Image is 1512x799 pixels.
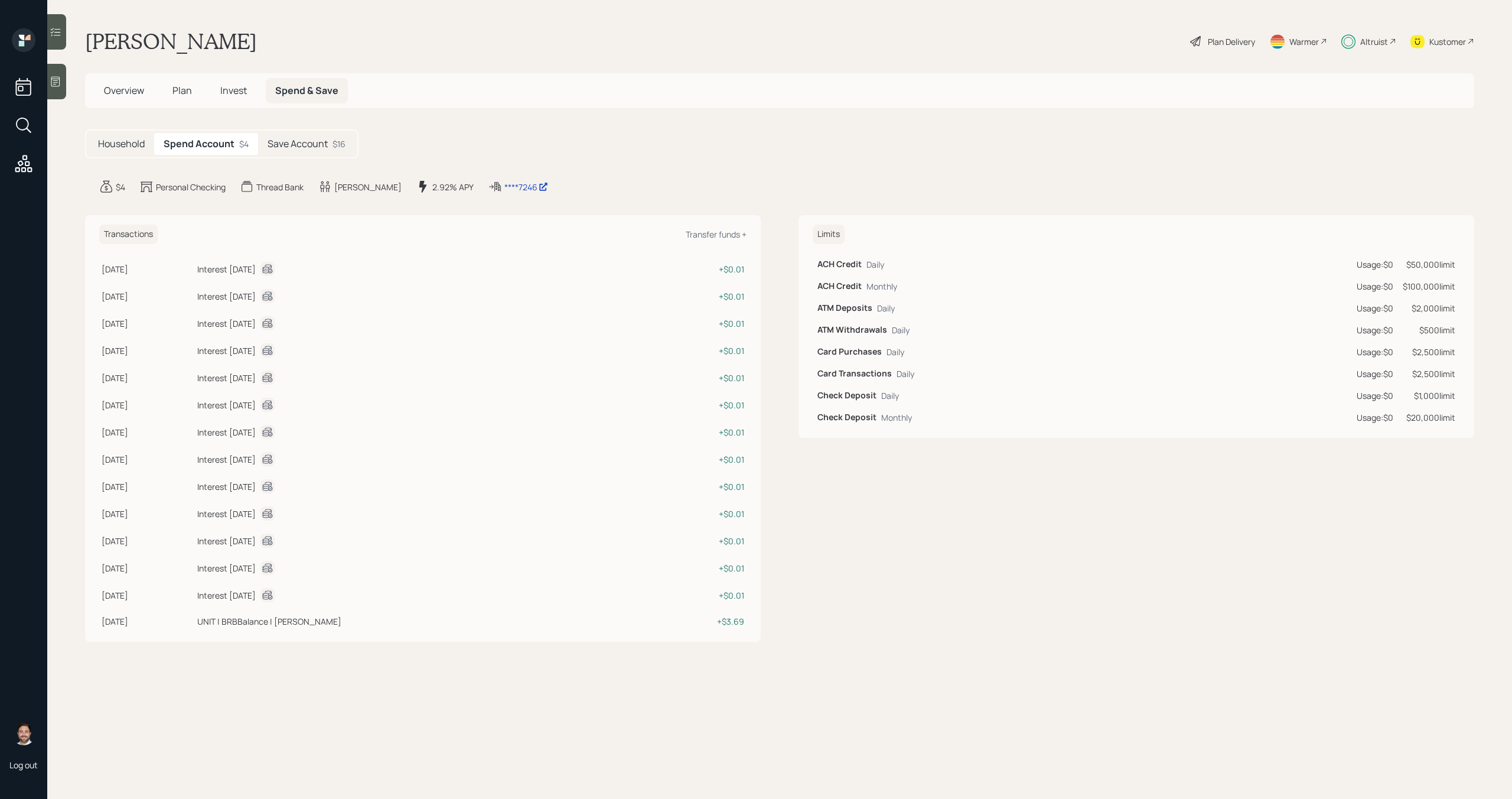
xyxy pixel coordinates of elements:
h1: [PERSON_NAME] [85,28,257,54]
div: Interest [DATE] [197,562,256,574]
div: [DATE] [102,589,193,602]
div: Interest [DATE] [197,508,256,520]
h6: ACH Credit [817,281,862,291]
div: Interest [DATE] [197,372,256,384]
div: Usage: $0 [1357,411,1393,424]
div: UNIT | BRBBalance | [PERSON_NAME] [197,615,341,628]
div: Daily [877,302,895,314]
div: Interest [DATE] [197,480,256,493]
h5: Spend Account [164,138,234,150]
div: + $0.01 [651,562,744,574]
div: Plan Delivery [1208,35,1255,48]
div: Interest [DATE] [197,345,256,357]
div: Usage: $0 [1357,302,1393,314]
span: Plan [172,84,192,97]
h6: ACH Credit [817,259,862,269]
div: Log out [9,759,38,771]
div: [DATE] [102,372,193,384]
div: Usage: $0 [1357,368,1393,380]
div: $4 [239,138,249,150]
div: $50,000 limit [1403,258,1455,271]
div: Interest [DATE] [197,290,256,303]
div: [DATE] [102,290,193,303]
div: $16 [333,138,346,150]
span: Spend & Save [275,84,338,97]
div: [DATE] [102,562,193,574]
h6: Limits [813,225,845,244]
div: Interest [DATE] [197,535,256,547]
div: + $0.01 [651,589,744,602]
div: Usage: $0 [1357,346,1393,358]
div: [DATE] [102,345,193,357]
div: + $0.01 [651,480,744,493]
div: Usage: $0 [1357,280,1393,293]
h6: Check Deposit [817,413,876,423]
h5: Household [98,138,145,150]
div: Usage: $0 [1357,324,1393,336]
div: [DATE] [102,263,193,275]
div: $1,000 limit [1403,389,1455,402]
div: Daily [866,258,884,271]
h6: Check Deposit [817,391,876,401]
div: Usage: $0 [1357,389,1393,402]
h6: ATM Deposits [817,303,872,313]
div: [DATE] [102,317,193,330]
div: $500 limit [1403,324,1455,336]
div: + $0.01 [651,372,744,384]
div: + $0.01 [651,399,744,411]
h5: Save Account [268,138,328,150]
div: [DATE] [102,508,193,520]
div: Kustomer [1429,35,1466,48]
div: Interest [DATE] [197,589,256,602]
div: + $0.01 [651,345,744,357]
div: $4 [116,181,125,193]
div: Daily [897,368,914,380]
div: + $0.01 [651,508,744,520]
div: Daily [892,324,910,336]
h6: Card Purchases [817,347,882,357]
div: Monthly [866,280,897,293]
div: Altruist [1360,35,1388,48]
div: Thread Bank [256,181,304,193]
div: Usage: $0 [1357,258,1393,271]
div: + $0.01 [651,317,744,330]
div: + $0.01 [651,453,744,466]
div: [DATE] [102,453,193,466]
div: + $0.01 [651,535,744,547]
div: Transfer funds + [686,229,747,240]
div: + $0.01 [651,263,744,275]
div: Monthly [881,411,912,424]
span: Invest [220,84,247,97]
img: michael-russo-headshot.png [12,722,35,745]
div: Personal Checking [156,181,226,193]
div: + $0.01 [651,290,744,303]
h6: ATM Withdrawals [817,325,887,335]
div: $2,000 limit [1403,302,1455,314]
div: [DATE] [102,426,193,439]
div: Interest [DATE] [197,263,256,275]
div: + $3.69 [651,615,744,628]
span: Overview [104,84,144,97]
div: Interest [DATE] [197,426,256,439]
div: Daily [881,389,899,402]
div: [PERSON_NAME] [334,181,402,193]
div: [DATE] [102,615,193,628]
div: $2,500 limit [1403,368,1455,380]
div: $20,000 limit [1403,411,1455,424]
div: $100,000 limit [1403,280,1455,293]
div: $2,500 limit [1403,346,1455,358]
div: [DATE] [102,535,193,547]
h6: Transactions [99,225,158,244]
div: Daily [887,346,904,358]
div: + $0.01 [651,426,744,439]
div: 2.92% APY [432,181,474,193]
div: [DATE] [102,480,193,493]
div: Interest [DATE] [197,453,256,466]
h6: Card Transactions [817,369,892,379]
div: Interest [DATE] [197,317,256,330]
div: Interest [DATE] [197,399,256,411]
div: [DATE] [102,399,193,411]
div: Warmer [1289,35,1319,48]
